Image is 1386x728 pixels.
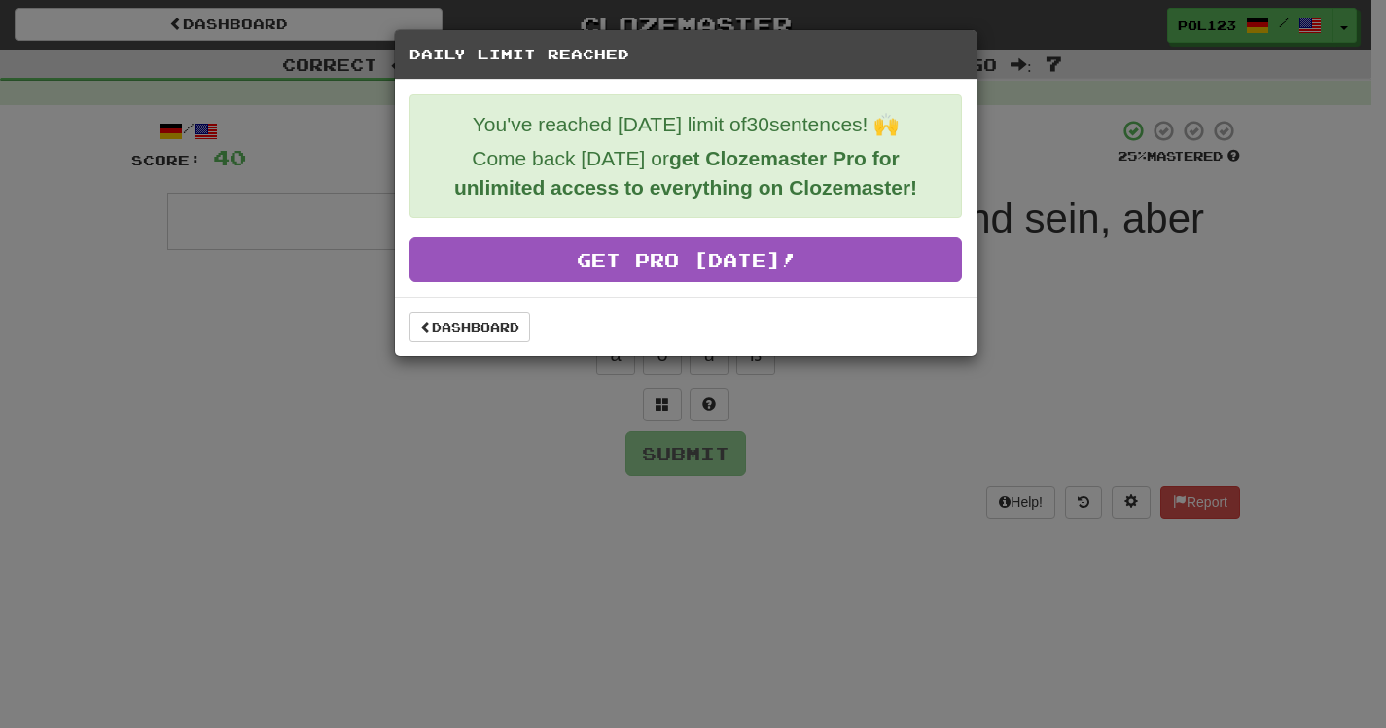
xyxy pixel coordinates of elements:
a: Dashboard [409,312,530,342]
strong: get Clozemaster Pro for unlimited access to everything on Clozemaster! [454,147,917,199]
a: Get Pro [DATE]! [409,237,962,282]
h5: Daily Limit Reached [409,45,962,64]
p: You've reached [DATE] limit of 30 sentences! 🙌 [425,110,946,139]
p: Come back [DATE] or [425,144,946,202]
